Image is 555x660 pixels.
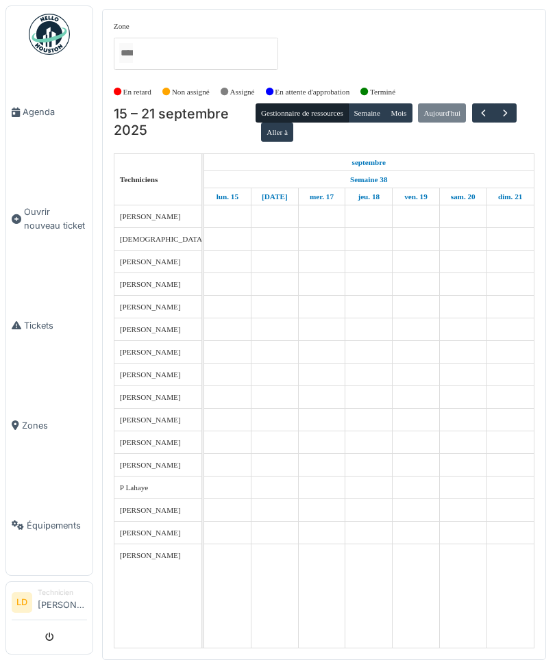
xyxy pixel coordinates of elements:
button: Précédent [472,103,495,123]
button: Aujourd'hui [418,103,466,123]
span: [PERSON_NAME] [120,416,181,424]
a: 21 septembre 2025 [495,188,526,205]
button: Semaine [348,103,386,123]
span: [PERSON_NAME] [120,348,181,356]
span: [PERSON_NAME] [120,506,181,514]
span: [PERSON_NAME] [120,529,181,537]
button: Suivant [494,103,517,123]
span: [PERSON_NAME] [120,303,181,311]
span: [PERSON_NAME] [120,212,181,220]
span: Ouvrir nouveau ticket [24,205,87,231]
img: Badge_color-CXgf-gQk.svg [29,14,70,55]
span: Techniciens [120,175,158,183]
span: Tickets [24,319,87,332]
span: Zones [22,419,87,432]
span: [PERSON_NAME] [120,461,181,469]
button: Mois [385,103,412,123]
span: [PERSON_NAME] [120,280,181,288]
span: [PERSON_NAME] [120,370,181,379]
button: Aller à [261,123,293,142]
label: Non assigné [172,86,210,98]
a: 19 septembre 2025 [401,188,431,205]
a: Agenda [6,62,92,162]
a: Semaine 38 [347,171,391,188]
li: [PERSON_NAME] [38,587,87,617]
input: Tous [119,43,133,63]
label: Terminé [370,86,395,98]
a: Zones [6,375,92,475]
h2: 15 – 21 septembre 2025 [114,106,256,138]
span: Agenda [23,105,87,118]
span: [PERSON_NAME] [120,551,181,559]
label: Assigné [230,86,255,98]
div: Technicien [38,587,87,598]
span: [PERSON_NAME] [120,438,181,446]
a: Équipements [6,475,92,575]
span: [PERSON_NAME] [120,257,181,266]
label: En retard [123,86,151,98]
a: Tickets [6,275,92,375]
a: 20 septembre 2025 [447,188,479,205]
span: P Lahaye [120,483,149,492]
span: [PERSON_NAME] [120,325,181,333]
a: 15 septembre 2025 [349,154,390,171]
span: Équipements [27,519,87,532]
a: 15 septembre 2025 [213,188,242,205]
a: 18 septembre 2025 [354,188,383,205]
label: En attente d'approbation [275,86,349,98]
span: [PERSON_NAME] [120,393,181,401]
button: Gestionnaire de ressources [256,103,349,123]
a: Ouvrir nouveau ticket [6,162,92,275]
label: Zone [114,21,129,32]
span: [DEMOGRAPHIC_DATA][PERSON_NAME] [120,235,266,243]
a: 17 septembre 2025 [306,188,337,205]
a: LD Technicien[PERSON_NAME] [12,587,87,620]
li: LD [12,592,32,613]
a: 16 septembre 2025 [258,188,291,205]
